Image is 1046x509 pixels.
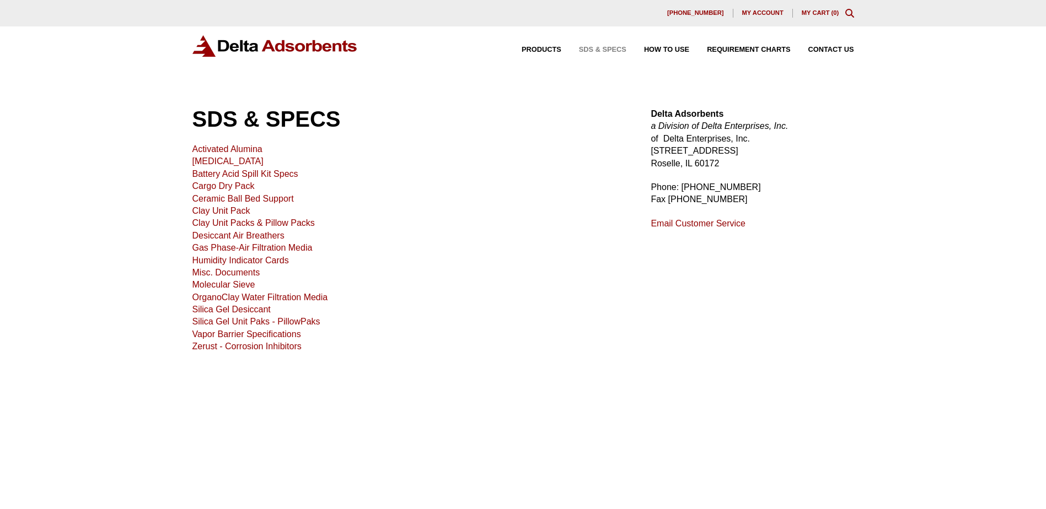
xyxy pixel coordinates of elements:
span: [PHONE_NUMBER] [667,10,724,16]
span: 0 [833,9,836,16]
a: Contact Us [791,46,854,53]
a: Ceramic Ball Bed Support [192,194,294,203]
a: Activated Alumina [192,144,262,154]
span: How to Use [644,46,689,53]
a: How to Use [626,46,689,53]
a: Misc. Documents [192,268,260,277]
div: Toggle Modal Content [845,9,854,18]
a: My Cart (0) [802,9,839,16]
a: Desiccant Air Breathers [192,231,285,240]
a: [MEDICAL_DATA] [192,156,264,166]
a: Silica Gel Unit Paks - PillowPaks [192,317,320,326]
a: Gas Phase-Air Filtration Media [192,243,313,252]
a: Battery Acid Spill Kit Specs [192,169,298,178]
a: Humidity Indicator Cards [192,256,289,265]
a: Requirement Charts [689,46,790,53]
a: Zerust - Corrosion Inhibitors [192,342,302,351]
a: [PHONE_NUMBER] [658,9,733,18]
a: OrganoClay Water Filtration Media [192,293,328,302]
img: Delta Adsorbents [192,35,358,57]
span: Requirement Charts [707,46,790,53]
a: Molecular Sieve [192,280,255,289]
a: Cargo Dry Pack [192,181,255,191]
a: Clay Unit Packs & Pillow Packs [192,218,315,228]
span: Contact Us [808,46,854,53]
a: Vapor Barrier Specifications [192,329,301,339]
span: Products [522,46,561,53]
a: SDS & SPECS [561,46,626,53]
span: SDS & SPECS [579,46,626,53]
a: Silica Gel Desiccant [192,305,271,314]
h1: SDS & SPECS [192,108,625,130]
strong: Delta Adsorbents [651,109,723,118]
a: Email Customer Service [651,219,745,228]
a: Products [504,46,561,53]
a: My account [733,9,793,18]
a: Clay Unit Pack [192,206,250,215]
p: of Delta Enterprises, Inc. [STREET_ADDRESS] Roselle, IL 60172 [651,108,854,170]
p: Phone: [PHONE_NUMBER] Fax [PHONE_NUMBER] [651,181,854,206]
span: My account [742,10,784,16]
em: a Division of Delta Enterprises, Inc. [651,121,788,131]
